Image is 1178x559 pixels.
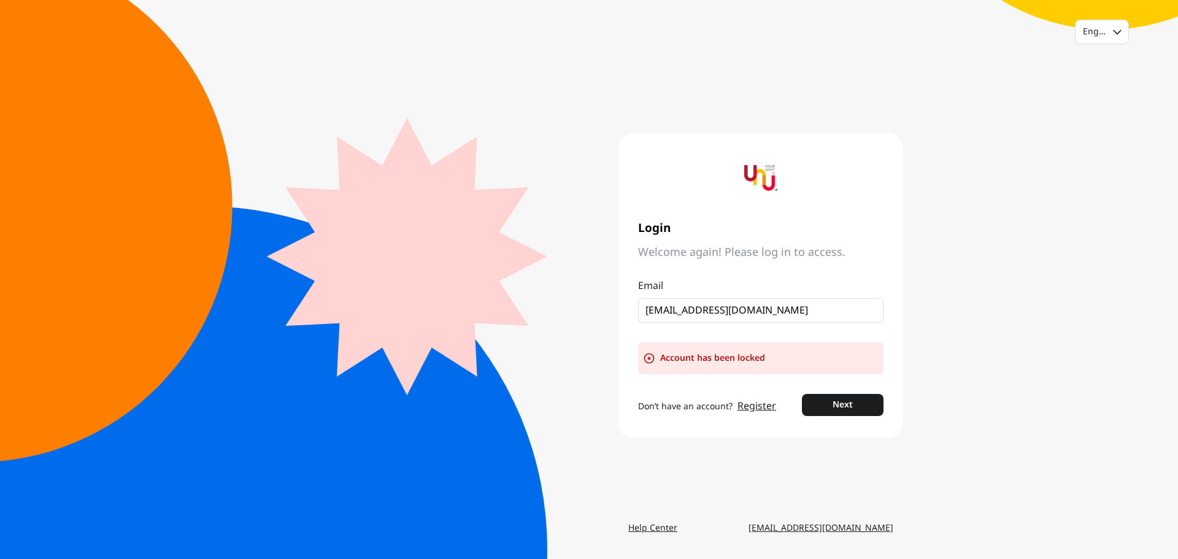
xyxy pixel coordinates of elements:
[739,517,903,539] a: [EMAIL_ADDRESS][DOMAIN_NAME]
[744,161,777,195] img: yournextu-logo-vertical-compact-v2.png
[638,245,883,260] span: Welcome again! Please log in to access.
[1083,26,1106,38] div: English
[638,222,883,236] span: Login
[638,279,883,293] p: Email
[618,517,687,539] a: Help Center
[638,400,733,413] span: Don’t have an account?
[737,399,776,414] a: Register
[638,342,883,374] div: Account has been locked
[802,394,883,416] button: Next
[645,303,866,318] input: Email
